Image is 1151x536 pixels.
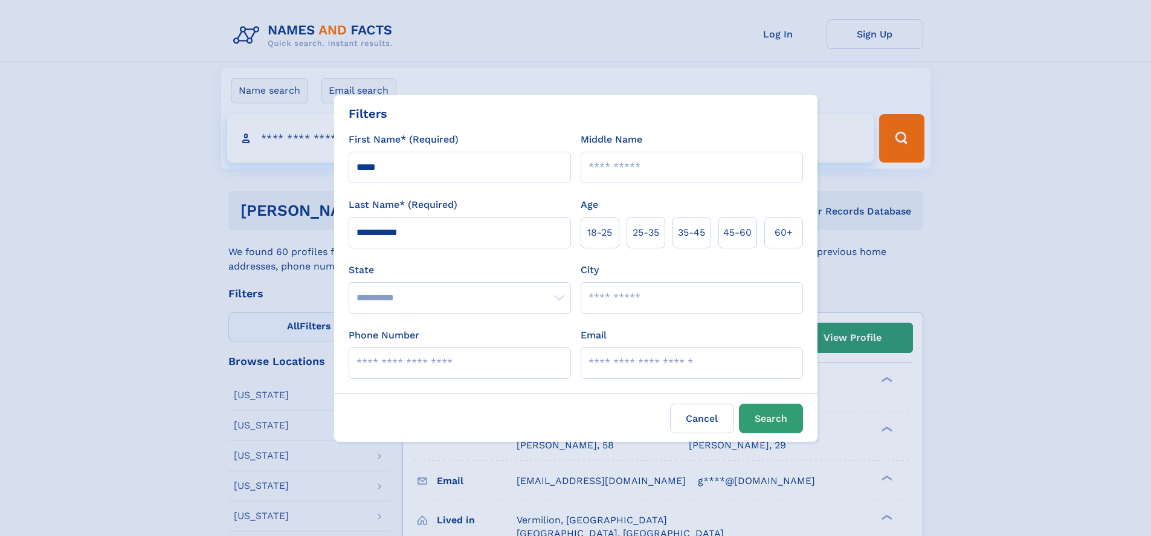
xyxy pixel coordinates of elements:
label: First Name* (Required) [349,132,459,147]
label: Cancel [670,404,734,433]
label: Middle Name [581,132,642,147]
label: Email [581,328,607,343]
button: Search [739,404,803,433]
label: Age [581,198,598,212]
div: Filters [349,105,387,123]
label: Last Name* (Required) [349,198,457,212]
span: 35‑45 [678,225,705,240]
span: 25‑35 [633,225,659,240]
label: City [581,263,599,277]
label: Phone Number [349,328,419,343]
span: 18‑25 [587,225,612,240]
span: 45‑60 [723,225,752,240]
span: 60+ [775,225,793,240]
label: State [349,263,571,277]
